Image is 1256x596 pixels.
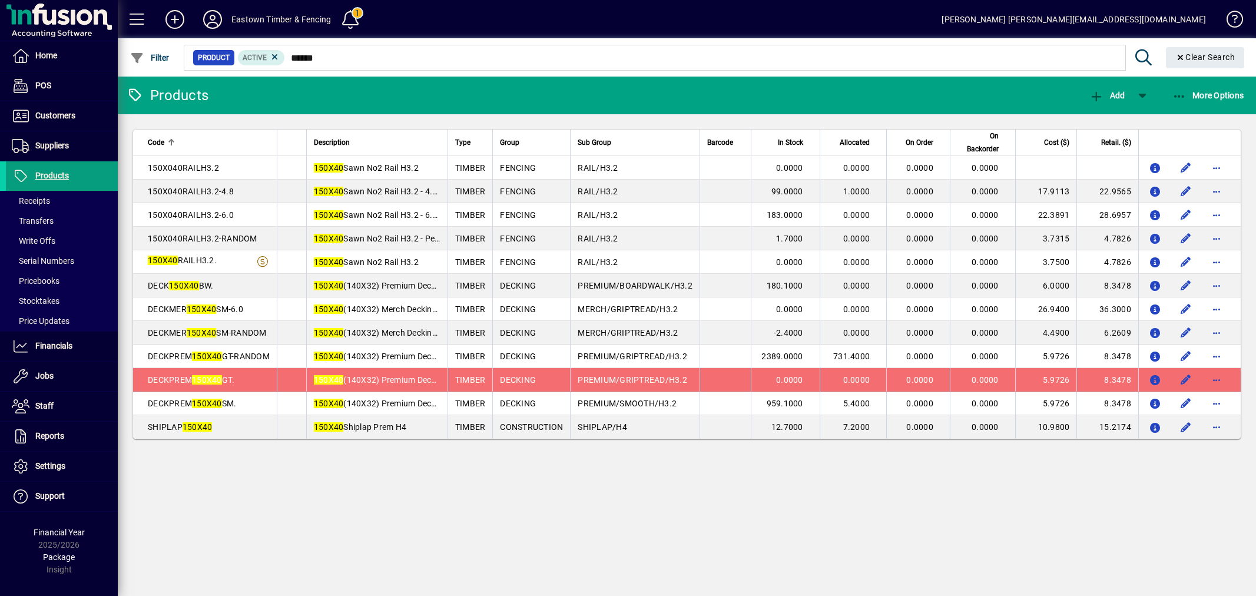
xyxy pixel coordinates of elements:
[156,9,194,30] button: Add
[1166,47,1245,68] button: Clear
[707,136,744,149] div: Barcode
[1015,415,1077,439] td: 10.9800
[906,352,933,361] span: 0.0000
[1076,321,1138,345] td: 6.2609
[1169,85,1247,106] button: More Options
[578,210,618,220] span: RAIL/H3.2
[1207,253,1226,271] button: More options
[35,461,65,471] span: Settings
[843,328,870,337] span: 0.0000
[500,210,536,220] span: FENCING
[194,9,231,30] button: Profile
[192,375,222,385] em: 150X40
[127,47,173,68] button: Filter
[314,422,406,432] span: Shiplap Prem H4
[906,328,933,337] span: 0.0000
[578,352,687,361] span: PREMIUM/GRIPTREAD/H3.2
[906,234,933,243] span: 0.0000
[1177,206,1195,224] button: Edit
[314,352,505,361] span: (140X32) Premium Decking H3.2 Griptread
[972,187,999,196] span: 0.0000
[972,328,999,337] span: 0.0000
[455,352,486,361] span: TIMBER
[1207,370,1226,389] button: More options
[500,304,536,314] span: DECKING
[500,187,536,196] span: FENCING
[6,131,118,161] a: Suppliers
[1177,253,1195,271] button: Edit
[314,136,440,149] div: Description
[1015,274,1077,297] td: 6.0000
[578,304,678,314] span: MERCH/GRIPTREAD/H3.2
[578,136,611,149] span: Sub Group
[500,399,536,408] span: DECKING
[827,136,881,149] div: Allocated
[148,304,243,314] span: DECKMER SM-6.0
[1177,347,1195,366] button: Edit
[1207,206,1226,224] button: More options
[314,136,350,149] span: Description
[767,281,803,290] span: 180.1000
[6,271,118,291] a: Pricebooks
[776,234,803,243] span: 1.7000
[148,234,257,243] span: 150X040RAILH3.2-RANDOM
[148,281,213,290] span: DECK BW.
[187,304,217,314] em: 150X40
[148,210,234,220] span: 150X040RAILH3.2-6.0
[187,328,217,337] em: 150X40
[6,392,118,421] a: Staff
[906,136,933,149] span: On Order
[6,41,118,71] a: Home
[906,422,933,432] span: 0.0000
[906,399,933,408] span: 0.0000
[707,136,733,149] span: Barcode
[972,352,999,361] span: 0.0000
[314,163,344,173] em: 150X40
[972,234,999,243] span: 0.0000
[843,304,870,314] span: 0.0000
[169,281,199,290] em: 150X40
[314,187,445,196] span: Sawn No2 Rail H3.2 - 4.8m
[314,304,515,314] span: (140X32) Merch Decking H3.2 Smooth - 6.0m
[314,210,344,220] em: 150X40
[12,256,74,266] span: Serial Numbers
[314,257,344,267] em: 150X40
[314,187,344,196] em: 150X40
[1207,158,1226,177] button: More options
[1172,91,1244,100] span: More Options
[767,399,803,408] span: 959.1000
[6,422,118,451] a: Reports
[1207,300,1226,319] button: More options
[1076,415,1138,439] td: 15.2174
[1044,136,1069,149] span: Cost ($)
[1207,394,1226,413] button: More options
[231,10,331,29] div: Eastown Timber & Fencing
[148,352,270,361] span: DECKPREM GT-RANDOM
[12,296,59,306] span: Stocktakes
[843,399,870,408] span: 5.4000
[12,316,69,326] span: Price Updates
[843,375,870,385] span: 0.0000
[843,281,870,290] span: 0.0000
[192,399,222,408] em: 150X40
[314,399,344,408] em: 150X40
[314,281,344,290] em: 150X40
[771,422,803,432] span: 12.7000
[1015,368,1077,392] td: 5.9726
[12,216,54,226] span: Transfers
[198,52,230,64] span: Product
[35,81,51,90] span: POS
[1207,229,1226,248] button: More options
[6,101,118,131] a: Customers
[314,257,419,267] span: Sawn No2 Rail H3.2
[578,257,618,267] span: RAIL/H3.2
[578,281,692,290] span: PREMIUM/BOARDWALK/H3.2
[942,10,1206,29] div: [PERSON_NAME] [PERSON_NAME][EMAIL_ADDRESS][DOMAIN_NAME]
[243,54,267,62] span: Active
[843,422,870,432] span: 7.2000
[500,136,519,149] span: Group
[972,257,999,267] span: 0.0000
[35,401,54,410] span: Staff
[148,136,270,149] div: Code
[12,236,55,246] span: Write Offs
